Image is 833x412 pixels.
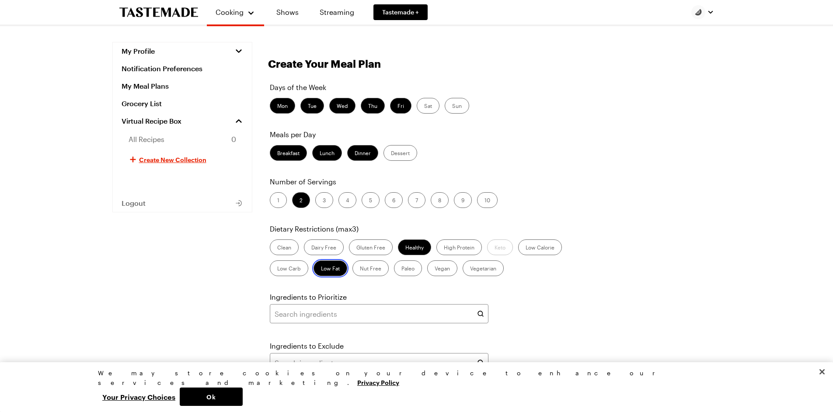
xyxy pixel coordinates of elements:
[113,77,252,95] a: My Meal Plans
[408,192,425,208] label: 7
[349,239,393,255] label: Gluten Free
[312,145,342,161] label: Lunch
[487,239,513,255] label: Keto
[270,341,344,351] label: Ingredients to Exclude
[122,199,146,208] span: Logout
[383,145,417,161] label: Dessert
[390,98,411,114] label: Fri
[373,4,428,20] a: Tastemade +
[270,239,299,255] label: Clean
[436,239,482,255] label: High Protein
[361,98,385,114] label: Thu
[300,98,324,114] label: Tue
[463,260,504,276] label: Vegetarian
[113,112,252,130] a: Virtual Recipe Box
[122,47,155,55] span: My Profile
[113,149,252,170] button: Create New Collection
[315,192,333,208] label: 3
[270,177,564,187] p: Number of Servings
[216,8,244,16] span: Cooking
[216,3,255,21] button: Cooking
[98,388,180,406] button: Your Privacy Choices
[113,130,252,149] a: All Recipes0
[691,5,705,19] img: Profile picture
[270,192,287,208] label: 1
[304,239,344,255] label: Dairy Free
[98,368,728,388] div: We may store cookies on your device to enhance our services and marketing.
[314,260,347,276] label: Low Fat
[445,98,469,114] label: Sun
[398,239,431,255] label: Healthy
[270,292,347,302] label: Ingredients to Prioritize
[98,368,728,406] div: Privacy
[268,58,721,70] h1: Create Your Meal Plan
[180,388,243,406] button: Ok
[352,260,389,276] label: Nut Free
[270,82,721,93] p: Days of the Week
[427,260,457,276] label: Vegan
[129,134,164,145] span: All Recipes
[119,7,198,17] a: To Tastemade Home Page
[338,192,356,208] label: 4
[477,192,498,208] label: 10
[122,117,181,125] span: Virtual Recipe Box
[518,239,562,255] label: Low Calorie
[691,5,714,19] button: Profile picture
[454,192,472,208] label: 9
[270,304,488,323] input: Search ingredients
[347,145,378,161] label: Dinner
[270,353,488,372] input: Search ingredients
[357,378,399,386] a: More information about your privacy, opens in a new tab
[231,134,236,145] span: 0
[113,194,252,212] button: Logout
[385,192,403,208] label: 6
[270,98,295,114] label: Mon
[270,224,564,234] p: Dietary Restrictions (max 3 )
[292,192,310,208] label: 2
[431,192,449,208] label: 8
[113,95,252,112] a: Grocery List
[329,98,356,114] label: Wed
[270,129,721,140] p: Meals per Day
[382,8,419,17] span: Tastemade +
[270,260,308,276] label: Low Carb
[812,362,832,381] button: Close
[139,155,206,164] span: Create New Collection
[362,192,380,208] label: 5
[417,98,439,114] label: Sat
[394,260,422,276] label: Paleo
[113,42,252,60] button: My Profile
[113,60,252,77] a: Notification Preferences
[270,145,307,161] label: Breakfast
